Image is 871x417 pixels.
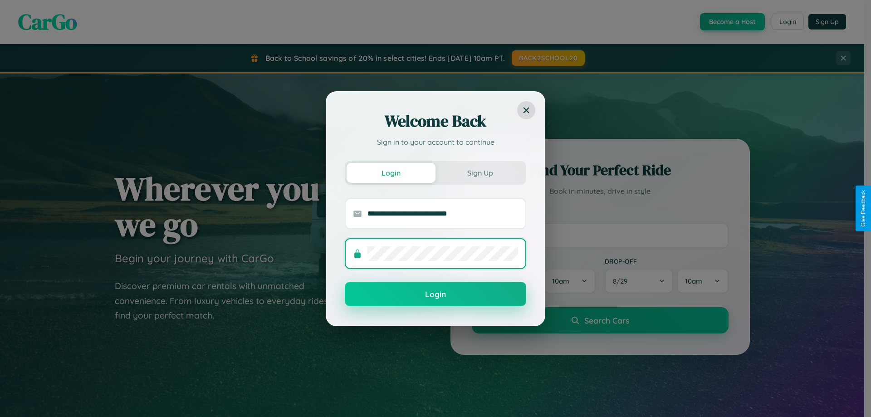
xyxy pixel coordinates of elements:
[347,163,435,183] button: Login
[345,137,526,147] p: Sign in to your account to continue
[860,190,866,227] div: Give Feedback
[345,282,526,306] button: Login
[435,163,524,183] button: Sign Up
[345,110,526,132] h2: Welcome Back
